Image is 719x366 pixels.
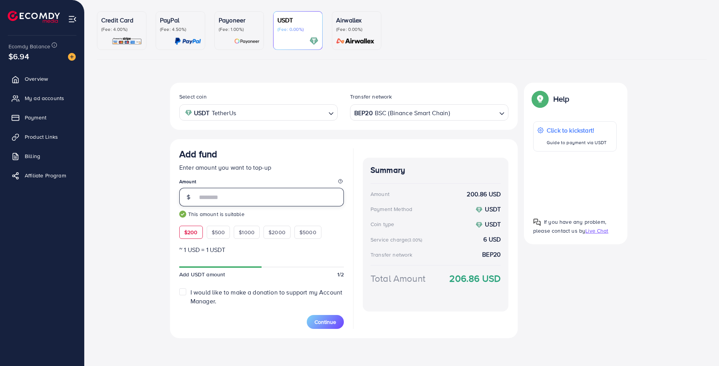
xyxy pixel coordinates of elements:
div: Amount [371,190,389,198]
button: Continue [307,315,344,329]
img: card [334,37,377,46]
span: Live Chat [585,227,608,235]
h3: Add fund [179,148,217,160]
div: Transfer network [371,251,413,259]
p: Click to kickstart! [547,126,607,135]
img: card [112,37,142,46]
img: logo [8,11,60,23]
div: Search for option [350,104,508,120]
div: Search for option [179,104,338,120]
span: $200 [184,228,198,236]
strong: BEP20 [482,250,501,259]
img: card [234,37,260,46]
h4: Summary [371,165,501,175]
img: coin [476,206,483,213]
img: Popup guide [533,218,541,226]
span: $2000 [269,228,286,236]
span: $6.94 [8,51,29,62]
a: My ad accounts [6,90,78,106]
strong: 206.86 USD [449,272,501,285]
span: My ad accounts [25,94,64,102]
span: Billing [25,152,40,160]
span: Overview [25,75,48,83]
p: Help [553,94,569,104]
img: coin [476,221,483,228]
small: (3.00%) [408,237,422,243]
a: Payment [6,110,78,125]
strong: 200.86 USD [467,190,501,199]
p: Payoneer [219,15,260,25]
img: image [68,53,76,61]
input: Search for option [238,107,325,119]
a: Billing [6,148,78,164]
label: Transfer network [350,93,392,100]
span: $500 [212,228,225,236]
p: (Fee: 4.50%) [160,26,201,32]
span: $5000 [299,228,316,236]
span: Continue [314,318,336,326]
input: Search for option [451,107,496,119]
p: Guide to payment via USDT [547,138,607,147]
span: BSC (Binance Smart Chain) [375,107,450,119]
iframe: Chat [686,331,713,360]
p: PayPal [160,15,201,25]
span: If you have any problem, please contact us by [533,218,606,235]
strong: 6 USD [483,235,501,244]
p: (Fee: 4.00%) [101,26,142,32]
span: I would like to make a donation to support my Account Manager. [190,288,342,305]
span: $1000 [239,228,255,236]
span: 1/2 [337,271,344,278]
img: card [175,37,201,46]
span: Ecomdy Balance [8,43,50,50]
a: Product Links [6,129,78,145]
small: This amount is suitable [179,210,344,218]
span: Payment [25,114,46,121]
p: (Fee: 0.00%) [336,26,377,32]
strong: BEP20 [354,107,373,119]
p: ~ 1 USD = 1 USDT [179,245,344,254]
p: Airwallex [336,15,377,25]
p: (Fee: 1.00%) [219,26,260,32]
div: Total Amount [371,272,425,285]
p: Enter amount you want to top-up [179,163,344,172]
strong: USDT [485,220,501,228]
div: Coin type [371,220,394,228]
a: Overview [6,71,78,87]
strong: USDT [485,205,501,213]
span: Affiliate Program [25,172,66,179]
p: Credit Card [101,15,142,25]
p: (Fee: 0.00%) [277,26,318,32]
a: Affiliate Program [6,168,78,183]
strong: USDT [194,107,210,119]
img: coin [185,109,192,116]
span: Product Links [25,133,58,141]
span: TetherUs [212,107,236,119]
img: menu [68,15,77,24]
img: Popup guide [533,92,547,106]
label: Select coin [179,93,207,100]
p: USDT [277,15,318,25]
div: Payment Method [371,205,412,213]
img: guide [179,211,186,218]
legend: Amount [179,178,344,188]
div: Service charge [371,236,425,243]
span: Add USDT amount [179,271,225,278]
img: card [309,37,318,46]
